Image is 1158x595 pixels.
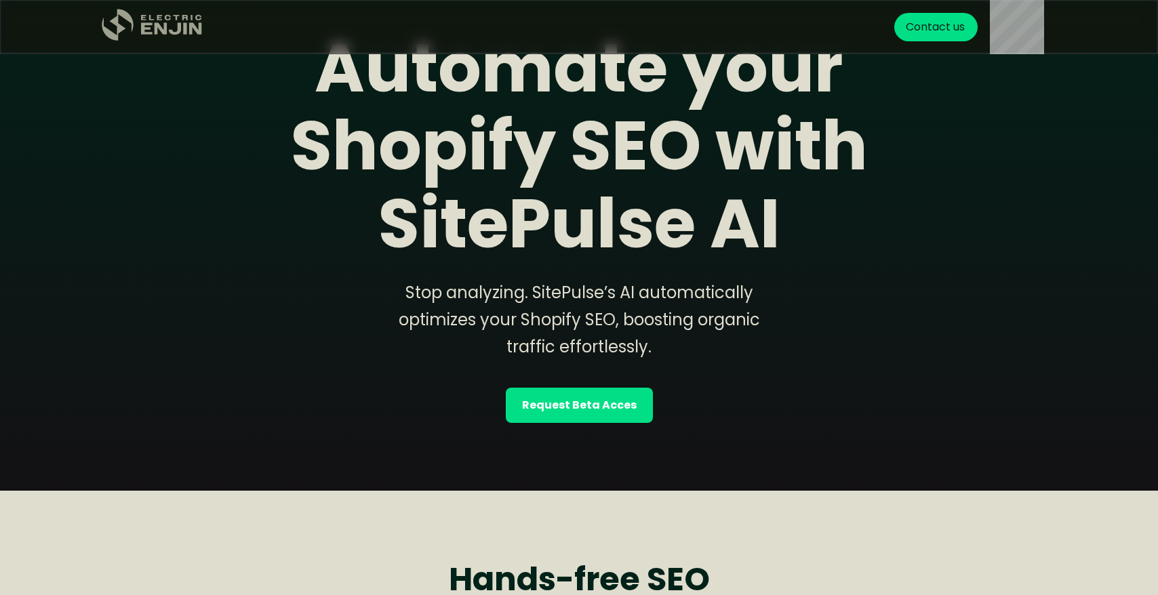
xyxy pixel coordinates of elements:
a: Request Beta Acces [506,388,653,423]
div: Contact us [906,19,965,35]
a: home [102,9,203,46]
a: Contact us [894,13,978,41]
div: Stop analyzing. SitePulse’s AI automatically optimizes your Shopify SEO, boosting organic traffic... [376,279,782,361]
strong: Request Beta Acces [522,397,637,413]
strong: Automate your Shopify SEO with SitePulse AI [291,20,868,271]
